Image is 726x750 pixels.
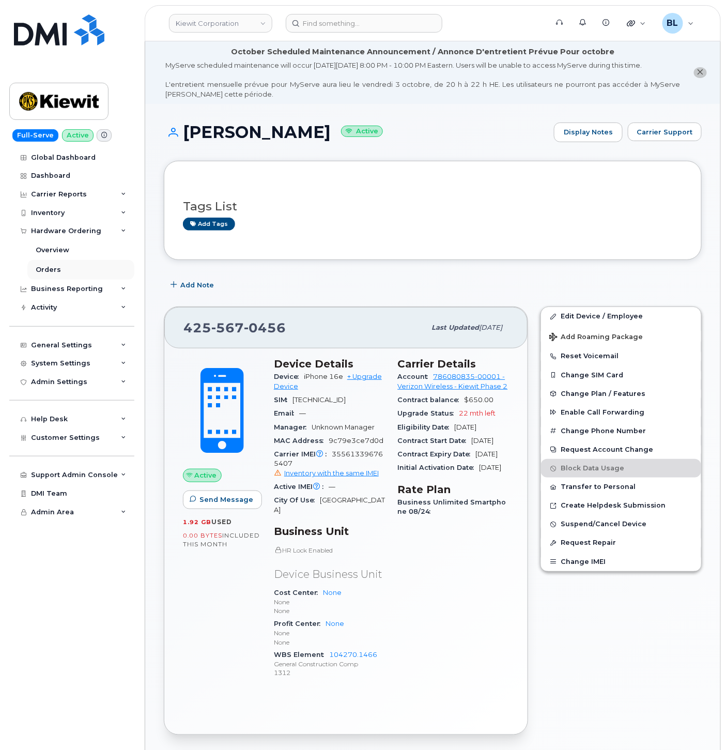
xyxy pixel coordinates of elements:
[231,47,615,57] div: October Scheduled Maintenance Announcement / Annonce D'entretient Prévue Pour octobre
[554,123,623,142] a: Display Notes
[274,450,332,458] span: Carrier IMEI
[164,275,223,294] button: Add Note
[398,373,434,380] span: Account
[637,127,693,137] span: Carrier Support
[398,437,472,445] span: Contract Start Date
[472,437,494,445] span: [DATE]
[274,483,329,491] span: Active IMEI
[183,532,222,539] span: 0.00 Bytes
[183,491,262,509] button: Send Message
[459,409,496,417] span: 22 mth left
[274,546,385,555] p: HR Lock Enabled
[164,123,549,141] h1: [PERSON_NAME]
[398,358,509,370] h3: Carrier Details
[541,496,701,515] a: Create Helpdesk Submission
[541,307,701,326] a: Edit Device / Employee
[561,521,646,528] span: Suspend/Cancel Device
[244,320,286,335] span: 0456
[398,423,455,431] span: Eligibility Date
[274,629,385,637] p: None
[398,464,480,471] span: Initial Activation Date
[195,470,217,480] span: Active
[628,123,702,141] button: Carrier Support
[180,280,214,290] span: Add Note
[312,423,375,431] span: Unknown Manager
[299,409,306,417] span: —
[274,496,385,513] span: [GEOGRAPHIC_DATA]
[341,126,383,137] small: Active
[398,396,465,404] span: Contract balance
[274,525,385,538] h3: Business Unit
[465,396,494,404] span: $650.00
[274,651,329,659] span: WBS Element
[431,324,479,331] span: Last updated
[274,450,385,478] span: 355613396765407
[284,469,379,477] span: Inventory with the same IMEI
[274,567,385,582] p: Device Business Unit
[541,385,701,403] button: Change Plan / Features
[274,358,385,370] h3: Device Details
[274,598,385,606] p: None
[274,423,312,431] span: Manager
[681,705,718,742] iframe: Messenger Launcher
[329,437,383,445] span: 9c79e3ce7d0d
[541,440,701,459] button: Request Account Change
[541,422,701,440] button: Change Phone Number
[274,373,304,380] span: Device
[455,423,477,431] span: [DATE]
[183,320,286,335] span: 425
[541,533,701,552] button: Request Repair
[561,408,644,416] span: Enable Call Forwarding
[274,373,382,390] a: + Upgrade Device
[329,483,335,491] span: —
[274,620,326,627] span: Profit Center
[561,390,645,397] span: Change Plan / Features
[183,218,235,231] a: Add tags
[274,589,323,596] span: Cost Center
[476,450,498,458] span: [DATE]
[274,496,320,504] span: City Of Use
[199,495,253,504] span: Send Message
[165,60,681,99] div: MyServe scheduled maintenance will occur [DATE][DATE] 8:00 PM - 10:00 PM Eastern. Users will be u...
[541,366,701,385] button: Change SIM Card
[326,620,344,627] a: None
[274,638,385,647] p: None
[398,373,508,390] a: 786080835-00001 - Verizon Wireless - Kiewit Phase 2
[541,553,701,571] button: Change IMEI
[274,396,292,404] span: SIM
[541,326,701,347] button: Add Roaming Package
[541,459,701,478] button: Block Data Usage
[274,606,385,615] p: None
[274,669,385,678] p: 1312
[323,589,342,596] a: None
[274,409,299,417] span: Email
[183,518,211,526] span: 1.92 GB
[274,660,385,669] p: General Construction Comp
[398,450,476,458] span: Contract Expiry Date
[304,373,343,380] span: iPhone 16e
[211,518,232,526] span: used
[541,515,701,533] button: Suspend/Cancel Device
[541,478,701,496] button: Transfer to Personal
[549,333,643,343] span: Add Roaming Package
[329,651,377,659] a: 104270.1466
[274,437,329,445] span: MAC Address
[183,200,683,213] h3: Tags List
[398,498,506,515] span: Business Unlimited Smartphone 08/24
[398,409,459,417] span: Upgrade Status
[480,464,502,471] span: [DATE]
[541,403,701,422] button: Enable Call Forwarding
[274,469,379,477] a: Inventory with the same IMEI
[398,483,509,496] h3: Rate Plan
[541,347,701,365] button: Reset Voicemail
[694,67,707,78] button: close notification
[292,396,346,404] span: [TECHNICAL_ID]
[479,324,502,331] span: [DATE]
[211,320,244,335] span: 567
